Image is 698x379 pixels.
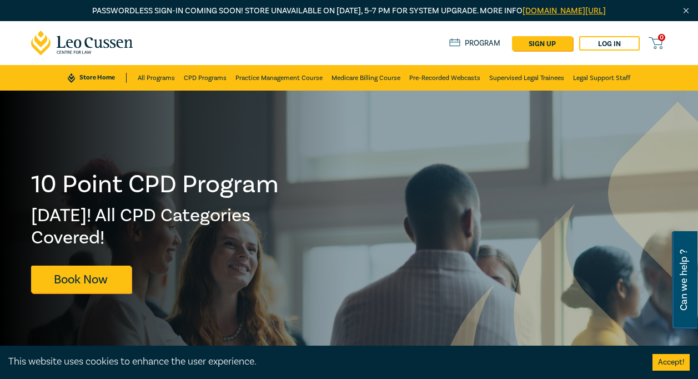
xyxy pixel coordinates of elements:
[523,6,606,16] a: [DOMAIN_NAME][URL]
[681,6,691,16] img: Close
[489,65,564,91] a: Supervised Legal Trainees
[658,34,665,41] span: 0
[679,238,689,322] span: Can we help ?
[184,65,227,91] a: CPD Programs
[449,38,501,48] a: Program
[573,65,630,91] a: Legal Support Staff
[235,65,323,91] a: Practice Management Course
[138,65,175,91] a: All Programs
[31,170,280,199] h1: 10 Point CPD Program
[68,73,126,83] a: Store Home
[332,65,400,91] a: Medicare Billing Course
[579,36,640,51] a: Log in
[31,205,280,249] h2: [DATE]! All CPD Categories Covered!
[652,354,690,371] button: Accept cookies
[512,36,573,51] a: sign up
[8,355,636,369] div: This website uses cookies to enhance the user experience.
[409,65,480,91] a: Pre-Recorded Webcasts
[31,5,667,17] p: Passwordless sign-in coming soon! Store unavailable on [DATE], 5–7 PM for system upgrade. More info
[31,266,131,293] a: Book Now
